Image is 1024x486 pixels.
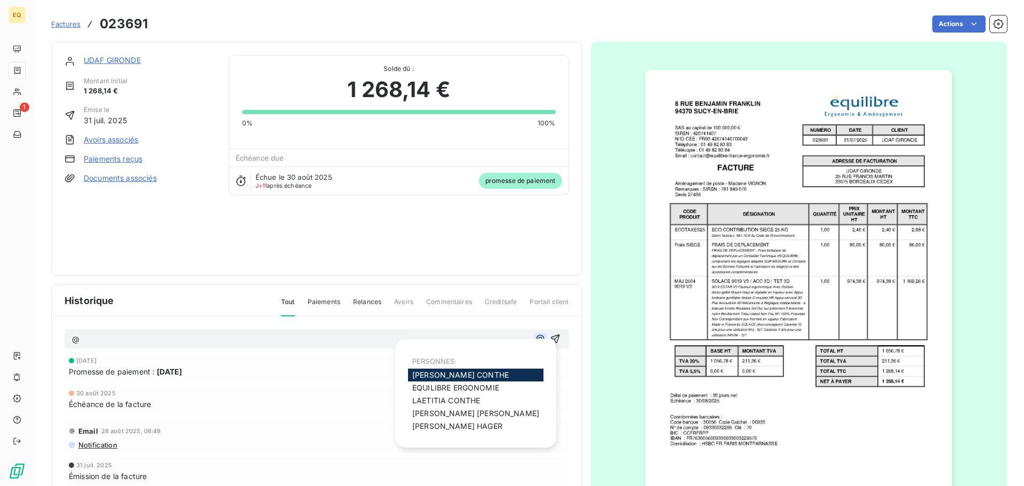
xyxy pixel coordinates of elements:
[157,366,182,377] span: [DATE]
[51,20,81,28] span: Factures
[932,15,986,33] button: Actions
[255,182,267,189] span: J+11
[485,297,517,315] span: Creditsafe
[353,297,381,315] span: Relances
[9,6,26,23] div: EQ
[9,463,26,480] img: Logo LeanPay
[69,399,151,410] span: Échéance de la facture
[84,55,141,65] a: UDAF GIRONDE
[100,14,148,34] h3: 023691
[281,297,295,316] span: Tout
[51,19,81,29] a: Factures
[69,366,155,377] span: Promesse de paiement :
[412,421,502,431] span: [PERSON_NAME] HAGER
[84,115,127,126] span: 31 juil. 2025
[538,118,556,128] span: 100%
[426,297,472,315] span: Commentaires
[412,409,539,418] span: [PERSON_NAME] [PERSON_NAME]
[347,74,450,106] span: 1 268,14 €
[84,134,138,145] a: Avoirs associés
[69,471,147,482] span: Émission de la facture
[76,357,97,364] span: [DATE]
[242,64,556,74] span: Solde dû :
[72,334,79,344] span: @
[308,297,340,315] span: Paiements
[255,173,332,181] span: Échue le 30 août 2025
[412,370,509,379] span: [PERSON_NAME] CONTHE
[236,154,284,162] span: Échéance due
[412,383,499,392] span: EQUILIBRE ERGONOMIE
[78,427,98,435] span: Email
[479,173,562,189] span: promesse de paiement
[394,297,413,315] span: Avoirs
[84,154,142,164] a: Paiements reçus
[412,357,454,365] span: PERSONNES
[988,450,1013,475] iframe: Intercom live chat
[412,396,480,405] span: LAETITIA CONTHE
[76,462,112,468] span: 31 juil. 2025
[255,182,312,189] span: après échéance
[84,76,127,86] span: Montant initial
[84,173,157,184] a: Documents associés
[101,428,161,434] span: 28 août 2025, 08:49
[242,118,253,128] span: 0%
[77,441,117,449] span: Notification
[65,293,114,308] span: Historique
[84,105,127,115] span: Émise le
[84,86,127,97] span: 1 268,14 €
[530,297,569,315] span: Portail client
[76,390,116,396] span: 30 août 2025
[20,102,29,112] span: 1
